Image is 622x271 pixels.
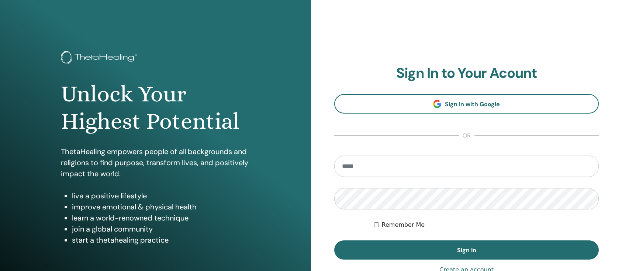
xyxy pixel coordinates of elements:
[72,223,250,234] li: join a global community
[382,220,425,229] label: Remember Me
[72,234,250,246] li: start a thetahealing practice
[61,146,250,179] p: ThetaHealing empowers people of all backgrounds and religions to find purpose, transform lives, a...
[374,220,599,229] div: Keep me authenticated indefinitely or until I manually logout
[72,212,250,223] li: learn a world-renowned technique
[334,94,599,114] a: Sign In with Google
[334,65,599,82] h2: Sign In to Your Acount
[445,100,500,108] span: Sign In with Google
[72,201,250,212] li: improve emotional & physical health
[61,80,250,135] h1: Unlock Your Highest Potential
[334,240,599,260] button: Sign In
[72,190,250,201] li: live a positive lifestyle
[457,246,476,254] span: Sign In
[459,131,474,140] span: or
